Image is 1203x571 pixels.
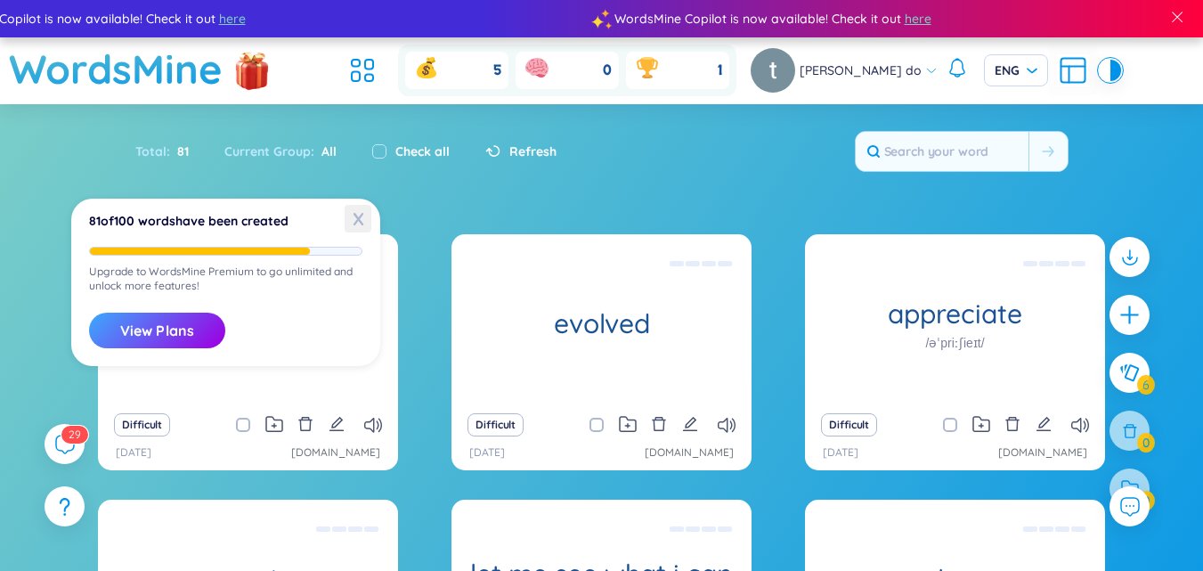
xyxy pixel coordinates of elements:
button: edit [329,412,345,437]
span: edit [682,416,698,432]
a: avatar [751,48,800,93]
button: delete [1004,412,1020,437]
span: X [345,205,371,232]
a: WordsMine [9,37,223,101]
p: 81 of 100 words have been created [89,216,362,225]
span: here [891,9,918,29]
h1: /əˈpriːʃieɪt/ [925,333,984,353]
button: edit [1036,412,1052,437]
label: Check all [395,142,450,161]
span: delete [297,416,313,432]
a: [DOMAIN_NAME] [998,445,1087,461]
button: delete [297,412,313,437]
p: [DATE] [823,445,858,461]
span: Refresh [509,142,557,161]
span: plus [1118,304,1141,326]
h1: evolved [451,308,752,339]
span: ENG [995,61,1037,79]
img: flashSalesIcon.a7f4f837.png [234,45,270,99]
span: delete [651,416,667,432]
h1: appreciate [805,298,1105,330]
span: [PERSON_NAME] do [800,61,922,80]
a: [DOMAIN_NAME] [291,445,380,461]
div: Current Group : [207,133,354,170]
span: 5 [493,61,501,80]
button: Difficult [467,413,524,436]
span: here [206,9,232,29]
sup: 29 [61,426,88,444]
span: 1 [718,61,722,80]
a: [DOMAIN_NAME] [645,445,734,461]
div: Total : [135,133,207,170]
span: 9 [75,428,81,441]
button: Difficult [114,413,170,436]
p: [DATE] [469,445,505,461]
img: avatar [751,48,795,93]
span: 2 [69,428,75,441]
button: edit [682,412,698,437]
button: View Plans [89,313,225,348]
span: edit [329,416,345,432]
p: [DATE] [116,445,151,461]
input: Search your word [856,132,1028,171]
button: delete [651,412,667,437]
span: edit [1036,416,1052,432]
button: Difficult [821,413,877,436]
span: 0 [603,61,612,80]
span: delete [1004,416,1020,432]
span: 81 [170,142,189,161]
p: Upgrade to WordsMine Premium to go unlimited and unlock more features! [89,265,362,293]
span: All [314,143,337,159]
